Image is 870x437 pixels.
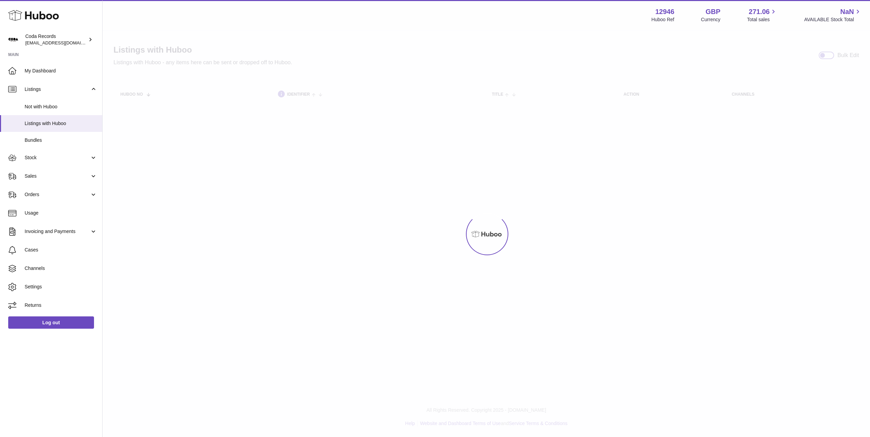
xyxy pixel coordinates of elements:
[25,86,90,93] span: Listings
[8,35,18,45] img: haz@pcatmedia.com
[747,16,777,23] span: Total sales
[8,316,94,329] a: Log out
[25,137,97,144] span: Bundles
[804,16,862,23] span: AVAILABLE Stock Total
[25,40,101,45] span: [EMAIL_ADDRESS][DOMAIN_NAME]
[25,265,97,272] span: Channels
[25,228,90,235] span: Invoicing and Payments
[25,284,97,290] span: Settings
[804,7,862,23] a: NaN AVAILABLE Stock Total
[655,7,674,16] strong: 12946
[25,247,97,253] span: Cases
[840,7,854,16] span: NaN
[25,210,97,216] span: Usage
[25,302,97,309] span: Returns
[25,33,87,46] div: Coda Records
[749,7,769,16] span: 271.06
[652,16,674,23] div: Huboo Ref
[25,120,97,127] span: Listings with Huboo
[25,154,90,161] span: Stock
[25,68,97,74] span: My Dashboard
[701,16,721,23] div: Currency
[25,173,90,179] span: Sales
[747,7,777,23] a: 271.06 Total sales
[706,7,720,16] strong: GBP
[25,191,90,198] span: Orders
[25,104,97,110] span: Not with Huboo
